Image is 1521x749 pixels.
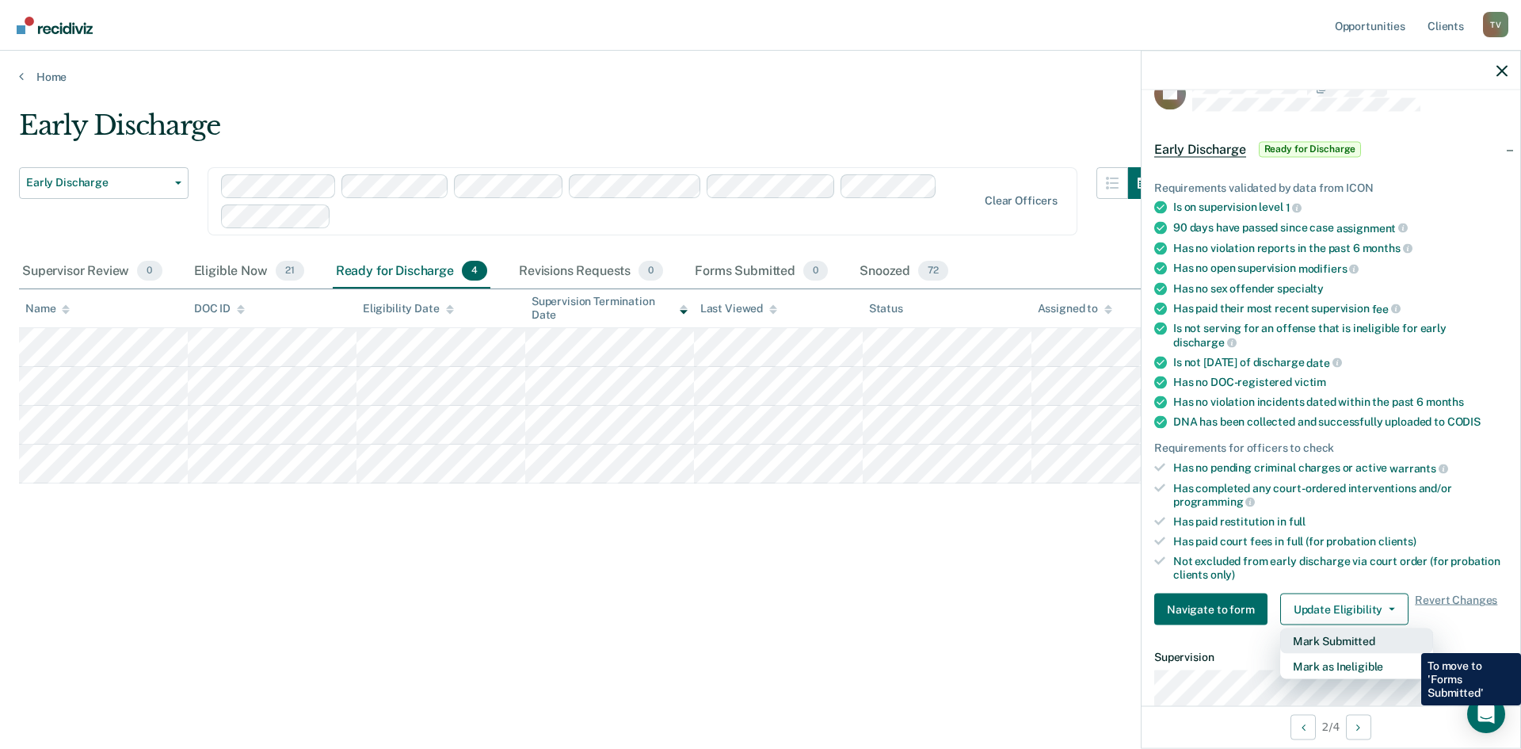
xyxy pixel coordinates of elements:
[1210,567,1235,580] span: only)
[1173,335,1237,348] span: discharge
[1280,629,1433,654] button: Mark Submitted
[276,261,304,281] span: 21
[1467,695,1505,733] div: Open Intercom Messenger
[462,261,487,281] span: 4
[1154,141,1246,157] span: Early Discharge
[1173,534,1508,548] div: Has paid court fees in full (for probation
[1173,376,1508,389] div: Has no DOC-registered
[692,254,831,289] div: Forms Submitted
[516,254,666,289] div: Revisions Requests
[1173,461,1508,476] div: Has no pending criminal charges or active
[1142,705,1520,747] div: 2 / 4
[25,302,70,315] div: Name
[1294,376,1326,388] span: victim
[19,70,1502,84] a: Home
[1173,396,1508,409] div: Has no violation incidents dated within the past 6
[1173,241,1508,255] div: Has no violation reports in the past 6
[1415,594,1497,625] span: Revert Changes
[1154,594,1274,625] a: Navigate to form link
[191,254,307,289] div: Eligible Now
[1173,301,1508,315] div: Has paid their most recent supervision
[333,254,490,289] div: Ready for Discharge
[1173,415,1508,429] div: DNA has been collected and successfully uploaded to
[26,176,169,189] span: Early Discharge
[1290,714,1316,739] button: Previous Opportunity
[639,261,663,281] span: 0
[1154,594,1267,625] button: Navigate to form
[17,17,93,34] img: Recidiviz
[1426,396,1464,408] span: months
[1154,181,1508,194] div: Requirements validated by data from ICON
[1142,124,1520,174] div: Early DischargeReady for Discharge
[1378,534,1416,547] span: clients)
[1277,281,1324,294] span: specialty
[918,261,948,281] span: 72
[1286,201,1302,214] span: 1
[1173,554,1508,581] div: Not excluded from early discharge via court order (for probation clients
[1280,594,1409,625] button: Update Eligibility
[1173,201,1508,215] div: Is on supervision level
[856,254,951,289] div: Snoozed
[1346,714,1371,739] button: Next Opportunity
[1483,12,1508,37] div: T V
[1289,515,1306,528] span: full
[1173,281,1508,295] div: Has no sex offender
[19,254,166,289] div: Supervisor Review
[363,302,454,315] div: Eligibility Date
[19,109,1160,155] div: Early Discharge
[137,261,162,281] span: 0
[869,302,903,315] div: Status
[1447,415,1481,428] span: CODIS
[985,194,1058,208] div: Clear officers
[1363,242,1412,254] span: months
[700,302,777,315] div: Last Viewed
[1173,515,1508,529] div: Has paid restitution in
[532,295,688,322] div: Supervision Termination Date
[1173,495,1255,508] span: programming
[1389,461,1448,474] span: warrants
[1259,141,1362,157] span: Ready for Discharge
[803,261,828,281] span: 0
[1154,651,1508,664] dt: Supervision
[1154,441,1508,455] div: Requirements for officers to check
[1306,356,1341,369] span: date
[1038,302,1112,315] div: Assigned to
[1173,355,1508,369] div: Is not [DATE] of discharge
[1372,302,1401,315] span: fee
[1173,262,1508,276] div: Has no open supervision
[1298,262,1359,274] span: modifiers
[194,302,245,315] div: DOC ID
[1173,322,1508,349] div: Is not serving for an offense that is ineligible for early
[1173,220,1508,235] div: 90 days have passed since case
[1336,221,1408,234] span: assignment
[1173,481,1508,508] div: Has completed any court-ordered interventions and/or
[1483,12,1508,37] button: Profile dropdown button
[1280,654,1433,679] button: Mark as Ineligible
